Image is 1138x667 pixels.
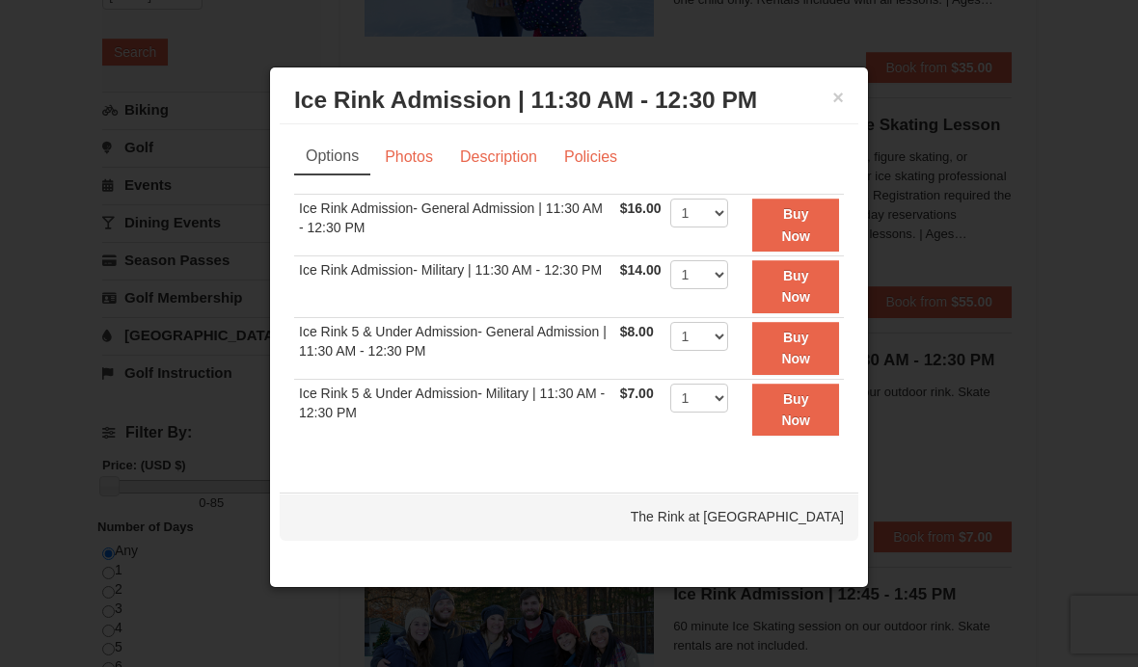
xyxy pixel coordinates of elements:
[552,139,630,175] a: Policies
[781,391,810,428] strong: Buy Now
[620,324,654,339] span: $8.00
[372,139,446,175] a: Photos
[294,139,370,175] a: Options
[294,379,615,440] td: Ice Rink 5 & Under Admission- Military | 11:30 AM - 12:30 PM
[620,386,654,401] span: $7.00
[294,256,615,318] td: Ice Rink Admission- Military | 11:30 AM - 12:30 PM
[752,199,839,252] button: Buy Now
[447,139,550,175] a: Description
[781,206,810,243] strong: Buy Now
[781,330,810,366] strong: Buy Now
[781,268,810,305] strong: Buy Now
[294,317,615,379] td: Ice Rink 5 & Under Admission- General Admission | 11:30 AM - 12:30 PM
[620,200,662,216] span: $16.00
[832,88,844,107] button: ×
[280,493,858,541] div: The Rink at [GEOGRAPHIC_DATA]
[752,384,839,437] button: Buy Now
[752,260,839,313] button: Buy Now
[620,262,662,278] span: $14.00
[294,195,615,256] td: Ice Rink Admission- General Admission | 11:30 AM - 12:30 PM
[752,322,839,375] button: Buy Now
[294,86,844,115] h3: Ice Rink Admission | 11:30 AM - 12:30 PM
